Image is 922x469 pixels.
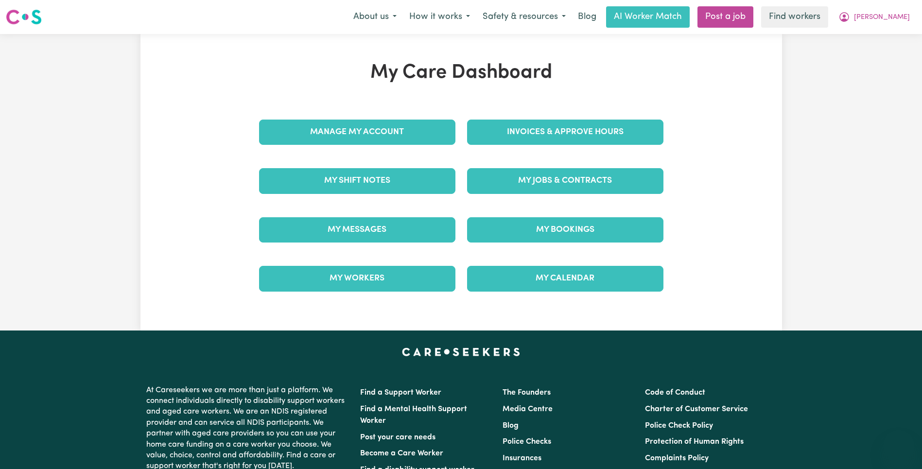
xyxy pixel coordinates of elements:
button: About us [347,7,403,27]
a: Police Check Policy [645,422,713,430]
iframe: Button to launch messaging window [883,430,914,461]
a: Careseekers home page [402,348,520,356]
a: Media Centre [503,405,553,413]
a: Complaints Policy [645,454,709,462]
a: Charter of Customer Service [645,405,748,413]
a: Find a Support Worker [360,389,441,397]
a: My Calendar [467,266,663,291]
h1: My Care Dashboard [253,61,669,85]
a: Find workers [761,6,828,28]
span: [PERSON_NAME] [854,12,910,23]
a: Blog [503,422,519,430]
a: Insurances [503,454,541,462]
a: Careseekers logo [6,6,42,28]
a: Find a Mental Health Support Worker [360,405,467,425]
a: Code of Conduct [645,389,705,397]
a: Blog [572,6,602,28]
a: AI Worker Match [606,6,690,28]
a: My Bookings [467,217,663,243]
a: My Workers [259,266,455,291]
a: Become a Care Worker [360,450,443,457]
button: How it works [403,7,476,27]
a: Manage My Account [259,120,455,145]
a: Protection of Human Rights [645,438,744,446]
a: My Jobs & Contracts [467,168,663,193]
a: My Messages [259,217,455,243]
a: My Shift Notes [259,168,455,193]
a: The Founders [503,389,551,397]
a: Post a job [697,6,753,28]
a: Invoices & Approve Hours [467,120,663,145]
a: Police Checks [503,438,551,446]
a: Post your care needs [360,434,435,441]
button: Safety & resources [476,7,572,27]
img: Careseekers logo [6,8,42,26]
button: My Account [832,7,916,27]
